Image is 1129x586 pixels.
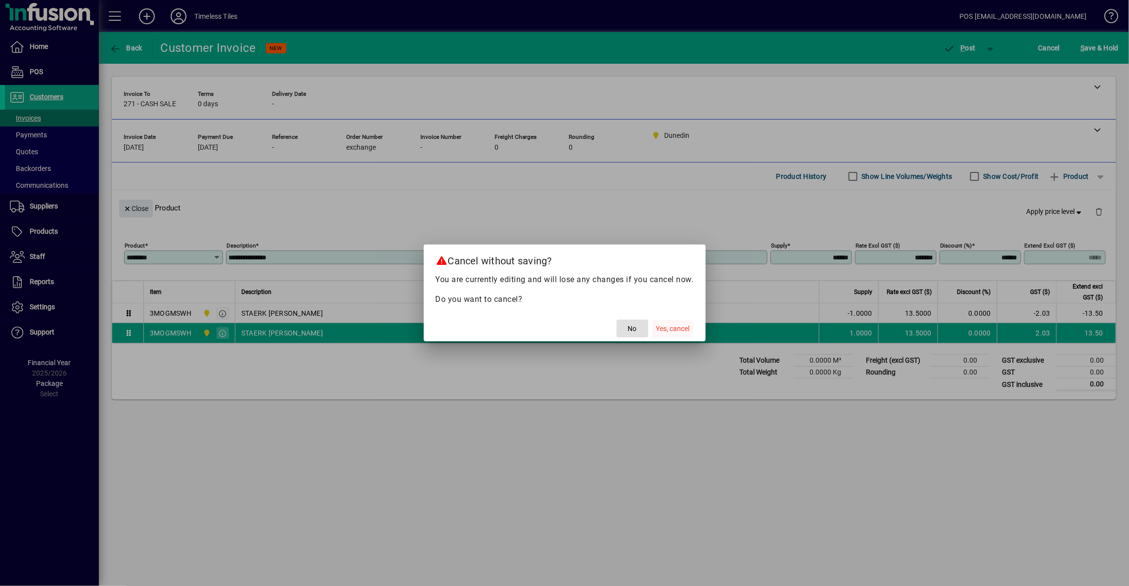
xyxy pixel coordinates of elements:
[617,320,648,337] button: No
[436,293,694,305] p: Do you want to cancel?
[652,320,694,337] button: Yes, cancel
[656,324,690,334] span: Yes, cancel
[628,324,637,334] span: No
[424,245,706,273] h2: Cancel without saving?
[436,274,694,286] p: You are currently editing and will lose any changes if you cancel now.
